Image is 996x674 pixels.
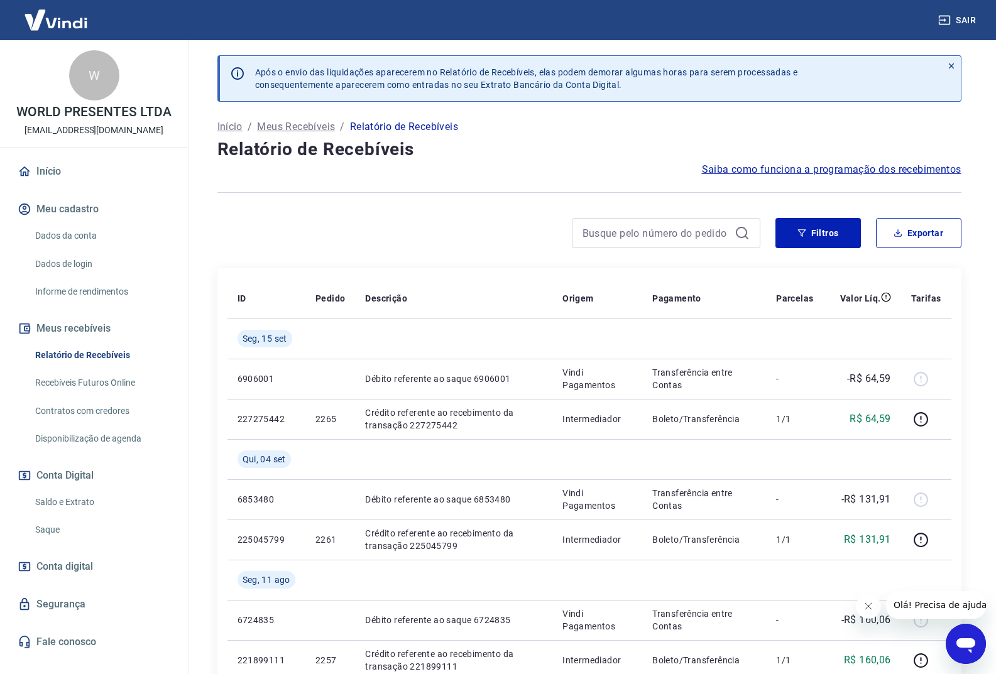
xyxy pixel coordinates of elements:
[238,413,295,425] p: 227275442
[8,9,106,19] span: Olá! Precisa de ajuda?
[652,366,756,391] p: Transferência entre Contas
[30,279,173,305] a: Informe de rendimentos
[315,654,345,666] p: 2257
[30,251,173,277] a: Dados de login
[365,292,407,305] p: Descrição
[248,119,252,134] p: /
[911,292,941,305] p: Tarifas
[30,426,173,452] a: Disponibilização de agenda
[30,342,173,368] a: Relatório de Recebíveis
[850,411,890,427] p: R$ 64,59
[847,371,891,386] p: -R$ 64,59
[15,158,173,185] a: Início
[856,594,881,619] iframe: Fechar mensagem
[340,119,344,134] p: /
[365,372,542,385] p: Débito referente ao saque 6906001
[238,493,295,506] p: 6853480
[238,372,295,385] p: 6906001
[844,653,891,668] p: R$ 160,06
[15,462,173,489] button: Conta Digital
[217,119,243,134] a: Início
[238,614,295,626] p: 6724835
[30,517,173,543] a: Saque
[257,119,335,134] a: Meus Recebíveis
[652,413,756,425] p: Boleto/Transferência
[562,366,632,391] p: Vindi Pagamentos
[350,119,458,134] p: Relatório de Recebíveis
[583,224,730,242] input: Busque pelo número do pedido
[776,413,813,425] p: 1/1
[886,591,986,619] iframe: Mensagem da empresa
[562,413,632,425] p: Intermediador
[15,590,173,618] a: Segurança
[30,223,173,249] a: Dados da conta
[315,292,345,305] p: Pedido
[315,533,345,546] p: 2261
[365,406,542,432] p: Crédito referente ao recebimento da transação 227275442
[562,487,632,512] p: Vindi Pagamentos
[776,493,813,506] p: -
[841,612,891,628] p: -R$ 160,06
[776,654,813,666] p: 1/1
[652,292,701,305] p: Pagamento
[15,315,173,342] button: Meus recebíveis
[652,607,756,633] p: Transferência entre Contas
[776,372,813,385] p: -
[936,9,981,32] button: Sair
[315,413,345,425] p: 2265
[562,607,632,633] p: Vindi Pagamentos
[15,195,173,223] button: Meu cadastro
[243,332,287,345] span: Seg, 15 set
[562,292,593,305] p: Origem
[702,162,961,177] a: Saiba como funciona a programação dos recebimentos
[238,654,295,666] p: 221899111
[946,624,986,664] iframe: Botão para abrir a janela de mensagens
[69,50,119,101] div: W
[365,493,542,506] p: Débito referente ao saque 6853480
[243,573,290,586] span: Seg, 11 ago
[255,66,798,91] p: Após o envio das liquidações aparecerem no Relatório de Recebíveis, elas podem demorar algumas ho...
[775,218,861,248] button: Filtros
[365,614,542,626] p: Débito referente ao saque 6724835
[776,292,813,305] p: Parcelas
[15,628,173,656] a: Fale conosco
[776,533,813,546] p: 1/1
[217,137,961,162] h4: Relatório de Recebíveis
[876,218,961,248] button: Exportar
[36,558,93,575] span: Conta digital
[365,648,542,673] p: Crédito referente ao recebimento da transação 221899111
[562,533,632,546] p: Intermediador
[30,370,173,396] a: Recebíveis Futuros Online
[15,553,173,580] a: Conta digital
[243,453,286,465] span: Qui, 04 set
[30,398,173,424] a: Contratos com credores
[562,654,632,666] p: Intermediador
[238,533,295,546] p: 225045799
[15,1,97,39] img: Vindi
[652,533,756,546] p: Boleto/Transferência
[365,527,542,552] p: Crédito referente ao recebimento da transação 225045799
[776,614,813,626] p: -
[652,487,756,512] p: Transferência entre Contas
[840,292,881,305] p: Valor Líq.
[16,106,171,119] p: WORLD PRESENTES LTDA
[841,492,891,507] p: -R$ 131,91
[30,489,173,515] a: Saldo e Extrato
[844,532,891,547] p: R$ 131,91
[652,654,756,666] p: Boleto/Transferência
[238,292,246,305] p: ID
[25,124,163,137] p: [EMAIL_ADDRESS][DOMAIN_NAME]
